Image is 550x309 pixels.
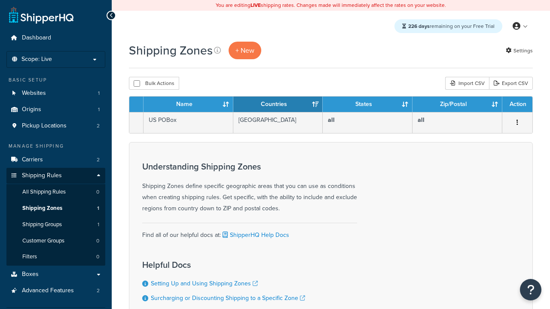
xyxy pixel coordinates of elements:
[142,162,357,171] h3: Understanding Shipping Zones
[233,112,323,133] td: [GEOGRAPHIC_DATA]
[489,77,533,90] a: Export CSV
[151,294,305,303] a: Surcharging or Discounting Shipping to a Specific Zone
[6,85,105,101] li: Websites
[506,45,533,57] a: Settings
[6,249,105,265] li: Filters
[6,217,105,233] li: Shipping Groups
[445,77,489,90] div: Import CSV
[22,237,64,245] span: Customer Groups
[97,122,100,130] span: 2
[6,283,105,299] a: Advanced Features 2
[6,168,105,184] a: Shipping Rules
[22,253,37,261] span: Filters
[328,115,335,124] b: all
[6,200,105,216] a: Shipping Zones 1
[21,56,52,63] span: Scope: Live
[6,118,105,134] a: Pickup Locations 2
[6,217,105,233] a: Shipping Groups 1
[520,279,541,300] button: Open Resource Center
[235,45,254,55] span: + New
[97,287,100,294] span: 2
[6,200,105,216] li: Shipping Zones
[142,162,357,214] div: Shipping Zones define specific geographic areas that you can use as conditions when creating ship...
[22,221,62,228] span: Shipping Groups
[6,184,105,200] li: All Shipping Rules
[6,118,105,134] li: Pickup Locations
[96,237,99,245] span: 0
[6,30,105,46] a: Dashboard
[22,188,66,196] span: All Shipping Rules
[129,77,179,90] button: Bulk Actions
[6,142,105,150] div: Manage Shipping
[6,102,105,118] li: Origins
[6,267,105,282] a: Boxes
[151,279,258,288] a: Setting Up and Using Shipping Zones
[98,106,100,113] span: 1
[142,223,357,241] div: Find all of our helpful docs at:
[229,42,261,59] a: + New
[6,102,105,118] a: Origins 1
[98,90,100,97] span: 1
[9,6,73,24] a: ShipperHQ Home
[323,97,412,112] th: States: activate to sort column ascending
[22,122,67,130] span: Pickup Locations
[144,97,233,112] th: Name: activate to sort column ascending
[96,253,99,261] span: 0
[251,1,261,9] b: LIVE
[221,230,289,239] a: ShipperHQ Help Docs
[6,168,105,266] li: Shipping Rules
[144,112,233,133] td: US POBox
[22,34,51,42] span: Dashboard
[6,233,105,249] li: Customer Groups
[22,205,62,212] span: Shipping Zones
[22,287,74,294] span: Advanced Features
[22,156,43,164] span: Carriers
[6,152,105,168] li: Carriers
[394,19,502,33] div: remaining on your Free Trial
[233,97,323,112] th: Countries: activate to sort column ascending
[6,283,105,299] li: Advanced Features
[6,85,105,101] a: Websites 1
[6,184,105,200] a: All Shipping Rules 0
[96,188,99,196] span: 0
[22,172,62,179] span: Shipping Rules
[129,42,213,59] h1: Shipping Zones
[97,205,99,212] span: 1
[97,156,100,164] span: 2
[6,233,105,249] a: Customer Groups 0
[408,22,430,30] strong: 226 days
[142,260,305,270] h3: Helpful Docs
[22,106,41,113] span: Origins
[6,152,105,168] a: Carriers 2
[6,76,105,84] div: Basic Setup
[502,97,532,112] th: Action
[412,97,502,112] th: Zip/Postal: activate to sort column ascending
[98,221,99,228] span: 1
[418,115,425,124] b: all
[6,249,105,265] a: Filters 0
[22,90,46,97] span: Websites
[22,271,39,278] span: Boxes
